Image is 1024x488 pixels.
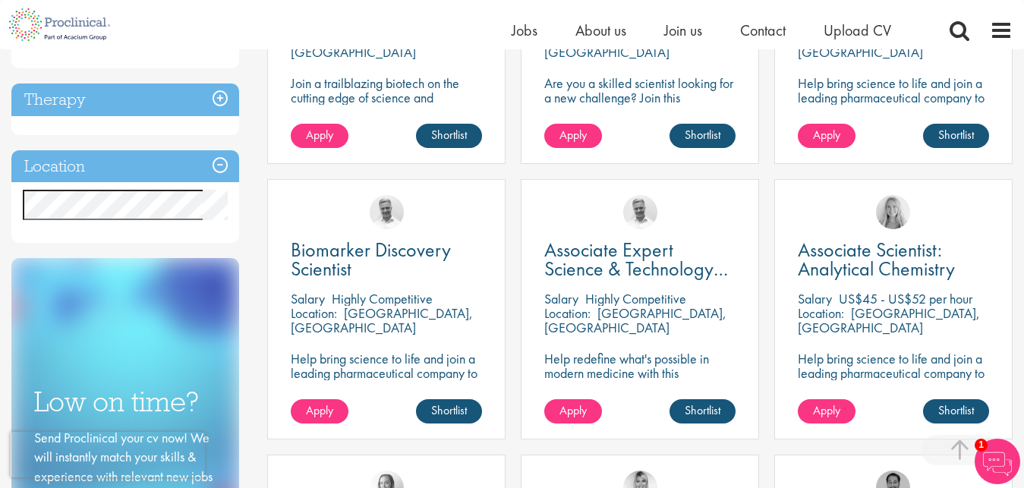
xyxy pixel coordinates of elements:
a: Jobs [512,20,537,40]
a: Shortlist [923,399,989,423]
a: Contact [740,20,786,40]
a: Apply [798,399,855,423]
a: Associate Expert Science & Technology ([MEDICAL_DATA]) [544,241,736,279]
a: Shortlist [670,399,736,423]
img: Chatbot [975,439,1020,484]
span: Associate Expert Science & Technology ([MEDICAL_DATA]) [544,237,728,301]
span: Apply [559,127,587,143]
a: Biomarker Discovery Scientist [291,241,482,279]
span: Apply [306,402,333,418]
span: Apply [559,402,587,418]
a: Apply [544,399,602,423]
a: Apply [544,124,602,148]
p: Help redefine what's possible in modern medicine with this [MEDICAL_DATA] Associate Expert Scienc... [544,351,736,409]
a: Apply [291,399,348,423]
a: Shortlist [416,124,482,148]
p: Help bring science to life and join a leading pharmaceutical company to play a key role in delive... [798,351,989,423]
p: Are you a skilled scientist looking for a new challenge? Join this trailblazing biotech on the cu... [544,76,736,162]
h3: Therapy [11,83,239,116]
span: Apply [813,127,840,143]
h3: Low on time? [34,387,216,417]
span: Apply [813,402,840,418]
span: Biomarker Discovery Scientist [291,237,451,282]
p: Highly Competitive [585,290,686,307]
p: Highly Competitive [332,290,433,307]
a: Shortlist [670,124,736,148]
span: 1 [975,439,988,452]
p: [GEOGRAPHIC_DATA], [GEOGRAPHIC_DATA] [291,304,473,336]
a: About us [575,20,626,40]
a: Apply [291,124,348,148]
span: Location: [798,304,844,322]
span: Location: [544,304,591,322]
img: Shannon Briggs [876,195,910,229]
a: Shortlist [923,124,989,148]
iframe: reCAPTCHA [11,432,205,477]
p: Help bring science to life and join a leading pharmaceutical company to play a key role in delive... [291,351,482,423]
a: Apply [798,124,855,148]
h3: Location [11,150,239,183]
p: US$45 - US$52 per hour [839,290,972,307]
p: Help bring science to life and join a leading pharmaceutical company to play a key role in delive... [798,76,989,148]
a: Shortlist [416,399,482,423]
p: Join a trailblazing biotech on the cutting edge of science and technology and make a change in th... [291,76,482,134]
img: Joshua Bye [623,195,657,229]
a: Upload CV [824,20,891,40]
p: [GEOGRAPHIC_DATA], [GEOGRAPHIC_DATA] [544,304,726,336]
span: Location: [291,304,337,322]
span: Associate Scientist: Analytical Chemistry [798,237,955,282]
a: Associate Scientist: Analytical Chemistry [798,241,989,279]
a: Join us [664,20,702,40]
span: Apply [306,127,333,143]
span: Salary [798,290,832,307]
span: Salary [291,290,325,307]
p: [GEOGRAPHIC_DATA], [GEOGRAPHIC_DATA] [798,304,980,336]
span: Salary [544,290,578,307]
img: Joshua Bye [370,195,404,229]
